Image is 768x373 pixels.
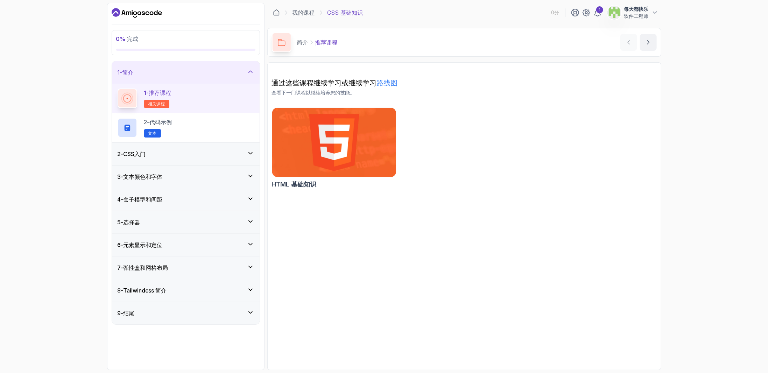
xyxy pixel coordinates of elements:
[124,241,163,248] font: 元素显示和定位
[116,35,120,42] font: 0
[121,264,124,271] font: -
[118,287,121,294] font: 8
[124,150,146,157] font: CSS入门
[624,6,649,12] font: 每天都快乐
[121,310,124,317] font: -
[124,219,140,226] font: 选择器
[118,69,120,76] font: 1
[315,39,338,46] font: 推荐课程
[144,89,147,96] font: 1
[112,302,260,324] button: 9-结尾
[624,13,649,19] font: 软件工程师
[269,106,399,179] img: HTML 基础知识卡片
[121,196,124,203] font: -
[112,256,260,279] button: 7-弹性盒和网格布局
[124,287,167,294] font: Tailwindcss 简介
[599,7,600,12] font: 1
[121,219,124,226] font: -
[121,287,124,294] font: -
[272,90,355,96] font: 查看下一门课程以继续培养您的技能。
[118,150,121,157] font: 2
[121,150,124,157] font: -
[118,89,254,108] button: 1-推荐课程相关课程
[272,79,377,87] font: 通过这些课程继续学习或继续学习
[144,119,147,126] font: 2
[118,118,254,138] button: 2-代码示例文本
[120,35,126,42] font: %
[620,34,637,51] button: 先前内容
[608,6,621,19] img: 用户个人资料图片
[118,241,121,248] font: 6
[272,181,317,188] font: HTML 基础知识
[112,211,260,233] button: 5-选择器
[112,166,260,188] button: 3-文本颜色和字体
[147,119,150,126] font: -
[118,310,121,317] font: 9
[121,241,124,248] font: -
[147,89,149,96] font: -
[124,264,168,271] font: 弹性盒和网格布局
[273,9,280,16] a: 仪表板
[272,107,396,189] a: HTML 基础知识卡片HTML 基础知识
[120,69,122,76] font: -
[551,9,555,15] font: 0
[293,8,315,17] a: 我的课程
[148,101,165,106] font: 相关课程
[555,9,559,15] font: 分
[127,35,139,42] font: 完成
[112,7,162,19] a: 仪表板
[124,196,163,203] font: 盒子模型和间距
[297,39,308,46] font: 简介
[112,234,260,256] button: 6-元素显示和定位
[118,196,121,203] font: 4
[118,173,121,180] font: 3
[112,188,260,211] button: 4-盒子模型和间距
[112,61,260,84] button: 1-简介
[148,131,157,136] font: 文本
[150,119,172,126] font: 代码示例
[121,173,124,180] font: -
[124,173,163,180] font: 文本颜色和字体
[112,143,260,165] button: 2-CSS入门
[124,310,135,317] font: 结尾
[118,264,121,271] font: 7
[640,34,657,51] button: 下一个内容
[607,6,658,20] button: 用户个人资料图片每天都快乐软件工程师
[593,8,602,17] a: 1
[118,219,121,226] font: 5
[327,9,363,16] font: CSS 基础知识
[293,9,315,16] font: 我的课程
[377,79,398,87] a: 路线图
[122,69,134,76] font: 简介
[149,89,171,96] font: 推荐课程
[112,279,260,302] button: 8-Tailwindcss 简介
